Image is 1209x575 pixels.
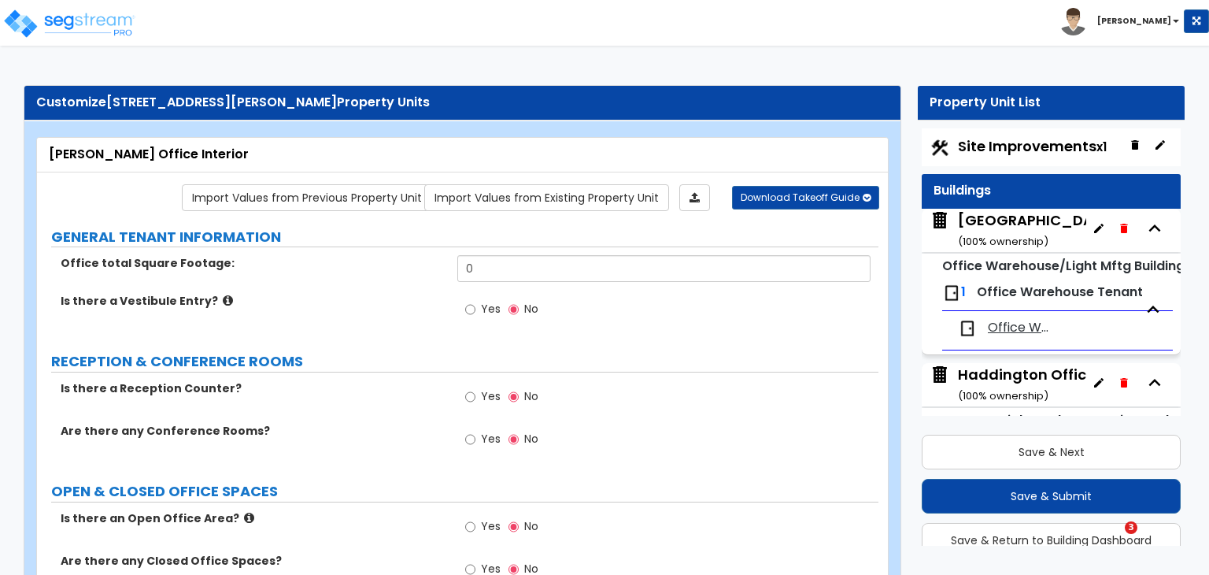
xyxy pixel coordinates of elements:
input: No [508,301,519,318]
img: building.svg [930,210,950,231]
span: [STREET_ADDRESS][PERSON_NAME] [106,93,337,111]
span: No [524,301,538,317]
i: click for more info! [244,512,254,524]
span: Office Warehouse Tenant [977,283,1143,301]
input: No [508,518,519,536]
span: Haddington Office Tenants Interior [930,365,1086,405]
img: door.png [958,319,977,338]
span: Download Takeoff Guide [741,191,860,204]
span: No [524,431,538,447]
span: 1 [961,283,966,301]
label: Is there an Open Office Area? [61,510,446,526]
span: No [524,388,538,404]
label: Is there a Vestibule Entry? [61,293,446,309]
button: Save & Return to Building Dashboard [922,523,1181,558]
a: Import the dynamic attribute values from existing properties. [424,184,669,211]
div: Buildings [934,182,1169,200]
img: avatar.png [1059,8,1087,35]
label: RECEPTION & CONFERENCE ROOMS [51,351,878,372]
a: Import the dynamic attribute values from previous properties. [182,184,432,211]
label: OPEN & CLOSED OFFICE SPACES [51,481,878,502]
span: 3 [1125,521,1137,534]
label: GENERAL TENANT INFORMATION [51,227,878,247]
b: [PERSON_NAME] [1097,15,1171,27]
label: Is there a Reception Counter? [61,380,446,396]
img: Construction.png [930,138,950,158]
label: Are there any Conference Rooms? [61,423,446,439]
span: Office Warehouse Interior [988,319,1055,337]
div: [PERSON_NAME] Office Interior [49,146,876,164]
input: Yes [465,431,475,448]
input: Yes [465,388,475,406]
small: ( 100 % ownership) [958,234,1048,249]
span: Yes [481,388,501,404]
div: Property Unit List [930,94,1173,112]
button: Save & Next [922,435,1181,469]
small: x1 [1096,139,1107,155]
small: Commercial Condos - Interiors Only [942,411,1177,429]
span: Site Improvements [958,136,1107,156]
label: Are there any Closed Office Spaces? [61,553,446,569]
img: door.png [942,284,961,302]
iframe: Intercom live chat [1093,521,1130,559]
button: Download Takeoff Guide [732,186,879,210]
button: Save & Submit [922,479,1181,514]
span: Yes [481,431,501,447]
input: No [508,388,519,406]
span: Yes [481,301,501,317]
small: ( 100 % ownership) [958,388,1048,403]
small: Office Warehouse/Light Mftg Building [942,257,1185,275]
span: No [524,518,538,534]
img: logo_pro_r.png [2,8,136,39]
label: Office total Square Footage: [61,255,446,271]
span: Haddington Building [930,210,1086,250]
input: Yes [465,301,475,318]
span: Yes [481,518,501,534]
a: Import the dynamic attributes value through Excel sheet [679,184,710,211]
div: Customize Property Units [36,94,889,112]
img: building.svg [930,365,950,385]
input: Yes [465,518,475,536]
i: click for more info! [223,295,233,306]
input: No [508,431,519,448]
div: [GEOGRAPHIC_DATA] [958,210,1119,250]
